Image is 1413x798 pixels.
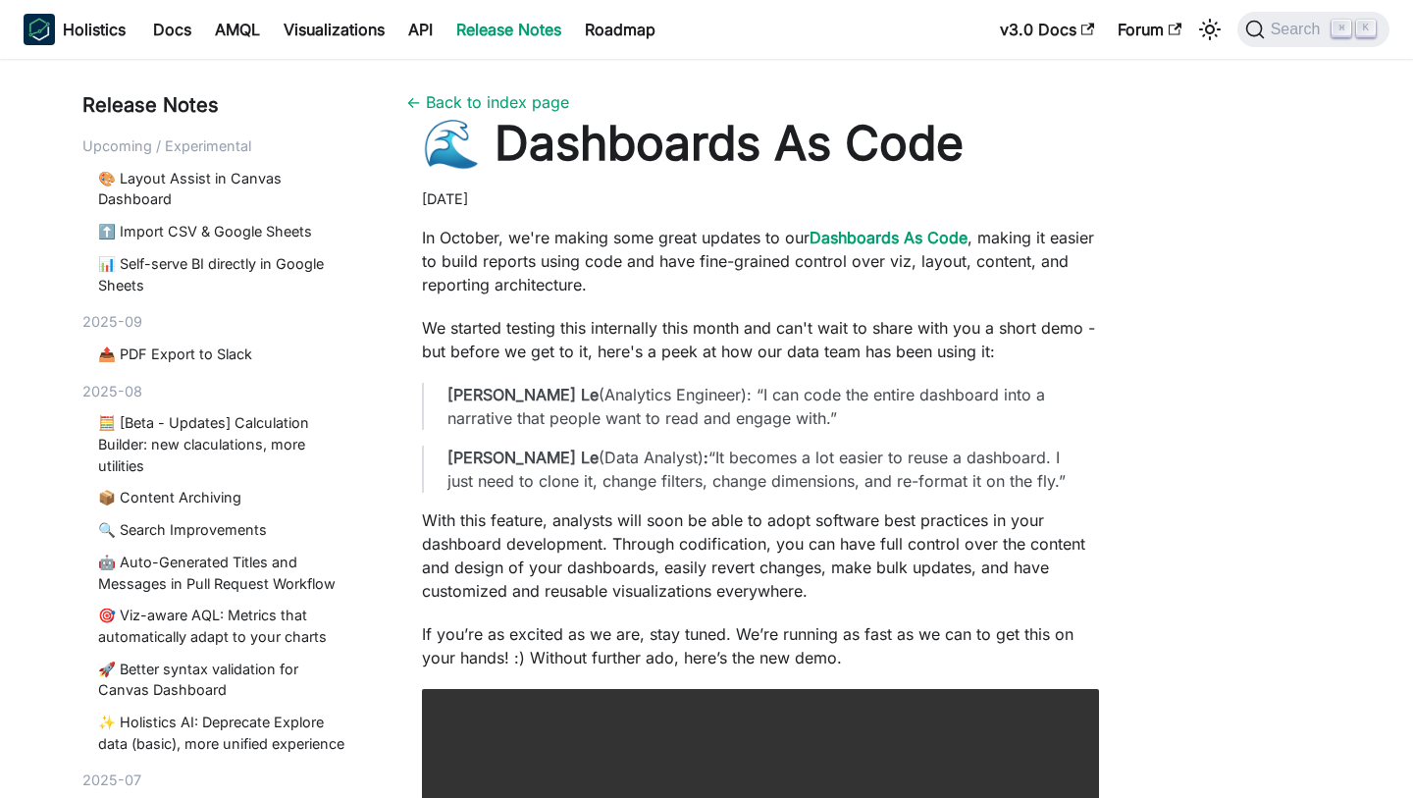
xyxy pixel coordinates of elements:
span: Search [1265,21,1333,38]
a: HolisticsHolistics [24,14,126,45]
a: 🚀 Better syntax validation for Canvas Dashboard [98,659,351,701]
button: Switch between dark and light mode (currently light mode) [1194,14,1226,45]
p: (Analytics Engineer): “I can code the entire dashboard into a narrative that people want to read ... [447,383,1075,430]
nav: Blog recent posts navigation [82,90,359,798]
button: Search (Command+K) [1237,12,1389,47]
a: Visualizations [272,14,396,45]
a: API [396,14,445,45]
div: Release Notes [82,90,359,120]
strong: : [704,448,708,467]
a: AMQL [203,14,272,45]
a: 🧮 [Beta - Updates] Calculation Builder: new claculations, more utilities [98,412,351,476]
p: (Data Analyst) “It becomes a lot easier to reuse a dashboard. I just need to clone it, change fil... [447,446,1075,493]
div: 2025-09 [82,311,359,333]
a: v3.0 Docs [988,14,1106,45]
a: ✨ Holistics AI: Deprecate Explore data (basic), more unified experience [98,712,351,754]
p: With this feature, analysts will soon be able to adopt software best practices in your dashboard ... [422,508,1099,603]
img: Holistics [24,14,55,45]
a: Dashboards As Code [810,228,968,247]
a: 📊 Self-serve BI directly in Google Sheets [98,253,351,295]
kbd: K [1356,20,1376,37]
a: ⬆️ Import CSV & Google Sheets [98,221,351,242]
strong: [PERSON_NAME] Le [447,448,599,467]
a: Forum [1106,14,1193,45]
p: We started testing this internally this month and can't wait to share with you a short demo - but... [422,316,1099,363]
strong: [PERSON_NAME] Le [447,385,599,404]
div: 2025-08 [82,381,359,402]
a: ← Back to index page [406,92,569,112]
a: Docs [141,14,203,45]
a: 🎨 Layout Assist in Canvas Dashboard [98,168,351,210]
p: If you’re as excited as we are, stay tuned. We’re running as fast as we can to get this on your h... [422,622,1099,669]
a: Release Notes [445,14,573,45]
p: In October, we're making some great updates to our , making it easier to build reports using code... [422,226,1099,296]
a: Roadmap [573,14,667,45]
time: [DATE] [422,190,468,207]
a: 🤖 Auto-Generated Titles and Messages in Pull Request Workflow [98,552,351,594]
div: 2025-07 [82,770,359,791]
kbd: ⌘ [1332,20,1351,37]
b: Holistics [63,18,126,41]
div: Upcoming / Experimental [82,135,359,157]
h1: 🌊 Dashboards As Code [422,114,1099,173]
a: 🔍 Search Improvements [98,519,351,541]
a: 📦 Content Archiving [98,487,351,508]
a: 📤 PDF Export to Slack [98,344,351,365]
a: 🎯 Viz-aware AQL: Metrics that automatically adapt to your charts [98,605,351,647]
